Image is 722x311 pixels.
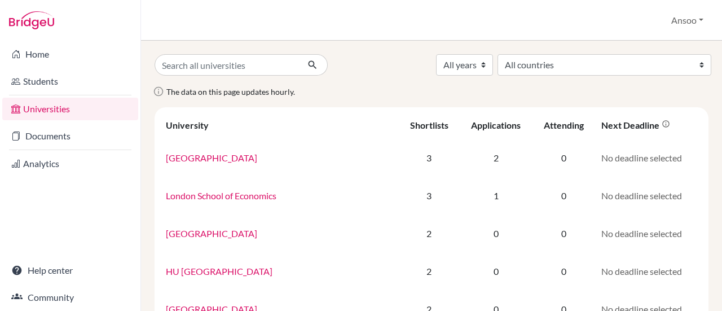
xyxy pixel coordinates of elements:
[471,120,521,130] div: Applications
[410,120,448,130] div: Shortlists
[532,139,595,177] td: 0
[666,10,708,31] button: Ansoo
[601,120,670,130] div: Next deadline
[166,87,295,97] span: The data on this page updates hourly.
[155,54,298,76] input: Search all universities
[9,11,54,29] img: Bridge-U
[399,252,460,290] td: 2
[601,190,682,201] span: No deadline selected
[399,214,460,252] td: 2
[399,177,460,214] td: 3
[166,152,257,163] a: [GEOGRAPHIC_DATA]
[159,112,399,139] th: University
[459,139,532,177] td: 2
[601,266,682,277] span: No deadline selected
[2,125,138,147] a: Documents
[2,259,138,282] a: Help center
[459,214,532,252] td: 0
[532,214,595,252] td: 0
[459,252,532,290] td: 0
[2,43,138,65] a: Home
[532,177,595,214] td: 0
[459,177,532,214] td: 1
[166,228,257,239] a: [GEOGRAPHIC_DATA]
[532,252,595,290] td: 0
[544,120,584,130] div: Attending
[166,266,272,277] a: HU [GEOGRAPHIC_DATA]
[166,190,276,201] a: London School of Economics
[399,139,460,177] td: 3
[601,228,682,239] span: No deadline selected
[2,98,138,120] a: Universities
[2,70,138,93] a: Students
[601,152,682,163] span: No deadline selected
[2,152,138,175] a: Analytics
[2,286,138,309] a: Community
